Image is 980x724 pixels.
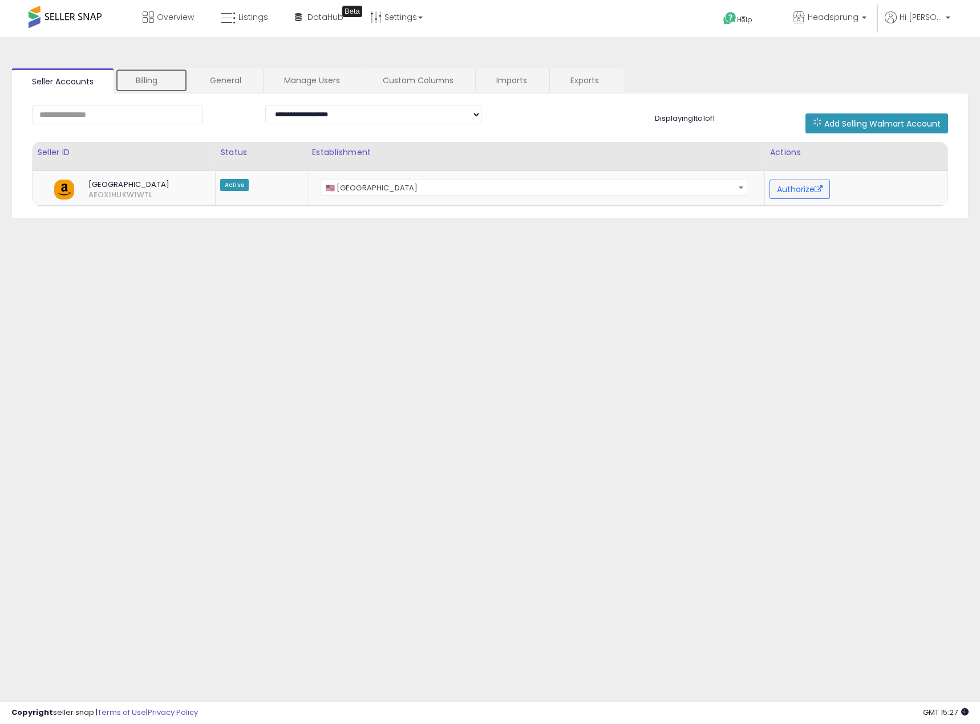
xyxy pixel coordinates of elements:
[476,68,548,92] a: Imports
[11,68,114,93] a: Seller Accounts
[808,11,858,23] span: Headsprung
[80,190,98,200] span: AEOXIHUKW1WTL
[220,179,249,191] span: Active
[37,147,210,158] div: Seller ID
[307,11,343,23] span: DataHub
[238,11,268,23] span: Listings
[805,113,948,133] button: Add Selling Walmart Account
[770,147,943,158] div: Actions
[900,11,942,23] span: Hi [PERSON_NAME]
[220,147,302,158] div: Status
[80,180,190,190] span: [GEOGRAPHIC_DATA]
[264,68,361,92] a: Manage Users
[723,11,737,26] i: Get Help
[770,180,830,199] button: Authorize
[885,11,950,37] a: Hi [PERSON_NAME]
[115,68,188,92] a: Billing
[550,68,623,92] a: Exports
[54,180,74,200] img: amazon.png
[312,147,760,158] div: Establishment
[189,68,262,92] a: General
[342,6,362,17] div: Tooltip anchor
[321,180,748,196] span: 🇺🇸 United States
[824,118,941,129] span: Add Selling Walmart Account
[714,3,775,37] a: Help
[655,113,715,124] span: Displaying 1 to 1 of 1
[737,15,752,25] span: Help
[362,68,474,92] a: Custom Columns
[321,180,747,196] span: 🇺🇸 United States
[157,11,194,23] span: Overview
